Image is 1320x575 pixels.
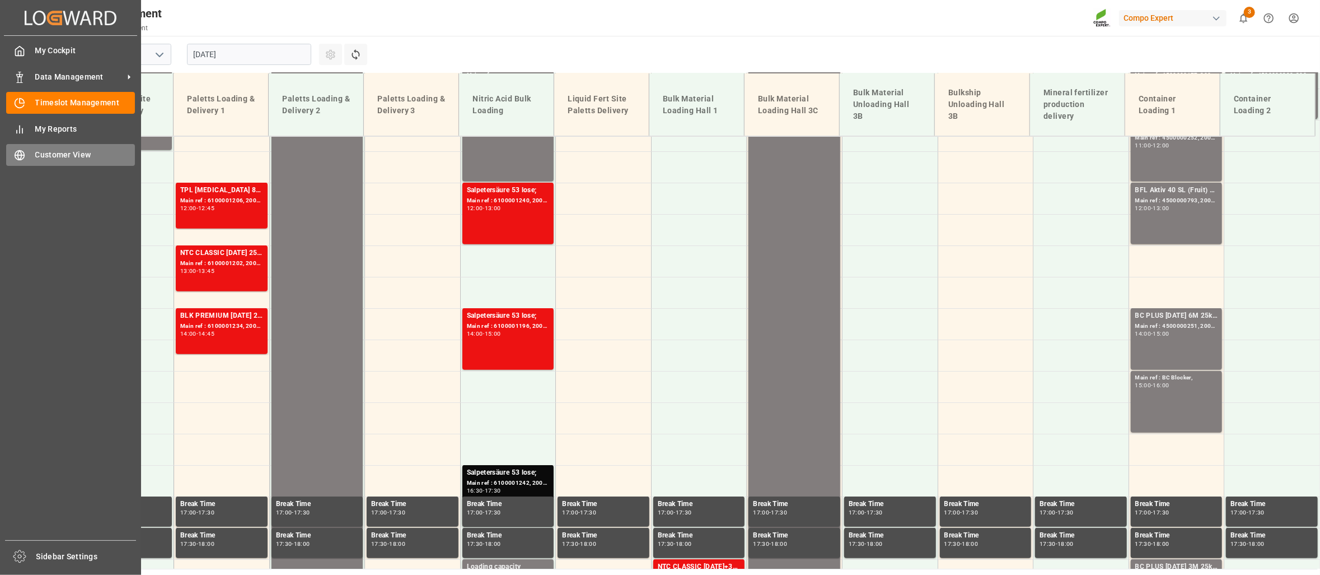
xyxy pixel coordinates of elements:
div: Main ref : 4500000251, 2000000104; [1135,322,1218,331]
div: Break Time [944,530,1027,541]
div: Break Time [1040,499,1122,510]
div: Break Time [276,499,359,510]
div: Break Time [562,499,645,510]
div: 18:00 [389,541,405,546]
div: Break Time [467,499,550,510]
div: - [960,541,962,546]
div: 17:30 [294,510,310,515]
span: Timeslot Management [35,97,135,109]
div: TPL [MEDICAL_DATA] 8-3-8 20kg (x50) D,A,CH,FR;FLO T NK 14-0-19 25kg (x40) INT;[PERSON_NAME] 20-5-... [180,185,263,196]
div: 18:00 [962,541,979,546]
div: 15:00 [485,331,501,336]
div: - [483,331,485,336]
span: Customer View [35,149,135,161]
div: Main ref : 4500000793, 2000000121; [1135,196,1218,206]
div: Break Time [658,499,741,510]
div: Break Time [276,530,359,541]
div: 17:30 [676,510,692,515]
div: - [387,510,389,515]
div: 17:30 [944,541,961,546]
div: 17:30 [276,541,292,546]
div: - [1247,541,1248,546]
div: 17:30 [485,510,501,515]
div: Main ref : 6100001240, 2000001093; [467,196,550,206]
div: 17:30 [580,510,596,515]
div: - [1056,510,1057,515]
div: 17:30 [198,510,214,515]
div: 13:00 [180,268,196,273]
div: 18:00 [676,541,692,546]
div: Break Time [371,530,454,541]
div: 18:00 [580,541,596,546]
div: Break Time [562,530,645,541]
div: 17:30 [962,510,979,515]
div: - [483,510,485,515]
div: - [196,206,198,211]
div: 17:30 [562,541,578,546]
div: 18:00 [294,541,310,546]
span: 3 [1244,7,1255,18]
div: Salpetersäure 53 lose; [467,467,550,479]
div: 12:00 [467,206,483,211]
button: Compo Expert [1119,7,1231,29]
div: 17:00 [467,510,483,515]
div: 17:00 [562,510,578,515]
div: Break Time [944,499,1027,510]
button: show 3 new notifications [1231,6,1256,31]
div: 17:00 [658,510,674,515]
div: - [1151,383,1153,388]
div: 17:00 [1135,510,1152,515]
div: Main ref : 6100001242, 2000001095; [467,479,550,488]
div: Break Time [1040,530,1122,541]
div: - [196,331,198,336]
div: 17:30 [485,488,501,493]
div: 14:00 [1135,331,1152,336]
div: 11:00 [1135,143,1152,148]
div: Break Time [849,530,932,541]
div: Break Time [467,530,550,541]
div: 15:00 [1153,331,1169,336]
div: 18:00 [485,541,501,546]
div: 17:30 [180,541,196,546]
span: My Reports [35,123,135,135]
a: Timeslot Management [6,92,135,114]
div: 14:00 [180,331,196,336]
div: Main ref : 4500000252, 2000000104; [1135,133,1218,143]
div: Main ref : 6100001234, 2000000950; [180,322,263,331]
div: Paletts Loading & Delivery 2 [278,89,354,121]
div: - [196,510,198,515]
div: Break Time [753,499,836,510]
div: Container Loading 1 [1134,89,1211,121]
div: Break Time [849,499,932,510]
div: - [387,541,389,546]
div: Break Time [1135,530,1218,541]
button: open menu [151,46,167,63]
div: Break Time [1135,499,1218,510]
div: 12:00 [180,206,196,211]
div: 18:00 [1248,541,1265,546]
div: 18:00 [1057,541,1074,546]
div: - [1247,510,1248,515]
div: - [865,541,867,546]
div: 12:00 [1153,143,1169,148]
div: - [483,541,485,546]
div: 18:00 [771,541,788,546]
div: Main ref : BC Blocker, [1135,373,1218,383]
div: 17:30 [849,541,865,546]
div: - [1151,510,1153,515]
div: NTC CLASSIC [DATE]+3+TE BULK; [658,562,741,573]
div: Liquid Fert Site Paletts Delivery [563,89,640,121]
div: 16:00 [1153,383,1169,388]
a: My Cockpit [6,40,135,62]
input: DD.MM.YYYY [187,44,311,65]
div: - [1151,331,1153,336]
div: 17:00 [276,510,292,515]
div: Break Time [180,499,263,510]
div: Main ref : 6100001202, 2000000657; [180,259,263,268]
div: Bulk Material Loading Hall 3C [753,89,830,121]
div: 17:00 [1040,510,1056,515]
div: 17:30 [867,510,883,515]
div: - [1151,541,1153,546]
div: 17:00 [1230,510,1247,515]
div: BLK PREMIUM [DATE] 25kg(x40)D,EN,PL,FNL;NTC PREMIUM [DATE] 25kg (x40) D,EN,PL;BLK CLASSIC [DATE] ... [180,310,263,322]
